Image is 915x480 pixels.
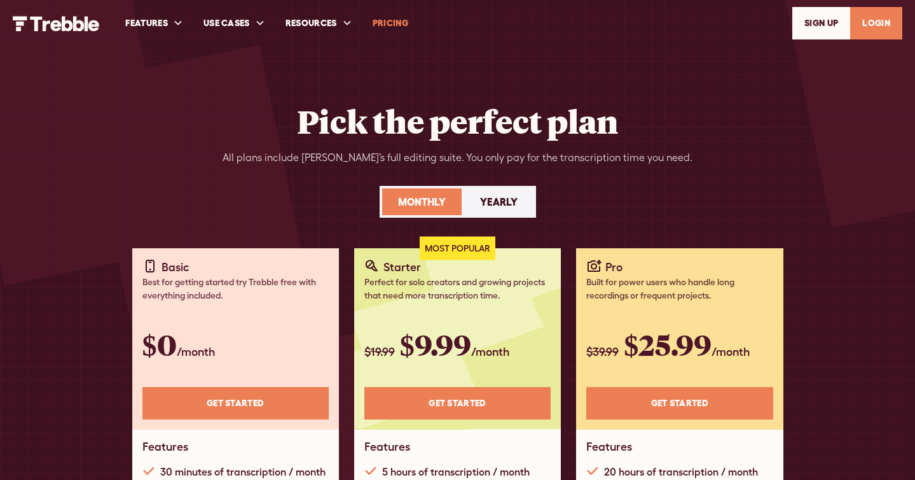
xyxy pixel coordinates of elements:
[364,276,551,302] div: Perfect for solo creators and growing projects that need more transcription time.
[286,17,337,30] div: RESOURCES
[400,325,471,364] span: $9.99
[160,464,326,479] div: 30 minutes of transcription / month
[13,16,100,31] img: Trebble Logo - AI Podcast Editor
[792,7,850,39] a: SIGn UP
[604,464,758,479] div: 20 hours of transcription / month
[624,325,712,364] span: $25.99
[125,17,168,30] div: FEATURES
[586,276,773,302] div: Built for power users who handle long recordings or frequent projects.
[464,188,533,215] a: Yearly
[142,325,177,364] span: $0
[142,440,188,454] h1: Features
[275,1,362,45] div: RESOURCES
[712,345,750,358] span: /month
[297,102,618,140] h2: Pick the perfect plan
[362,1,418,45] a: PRICING
[382,464,530,479] div: 5 hours of transcription / month
[142,387,329,420] a: Get STARTED
[605,258,623,276] div: Pro
[382,188,462,215] a: Monthly
[364,345,395,358] span: $19.99
[223,150,692,166] div: All plans include [PERSON_NAME]’s full editing suite. You only pay for the transcription time you...
[13,15,100,31] a: home
[162,258,189,276] div: Basic
[471,345,509,358] span: /month
[115,1,193,45] div: FEATURES
[480,194,518,209] div: Yearly
[142,276,329,302] div: Best for getting started try Trebble free with everything included.
[586,345,619,358] span: $39.99
[850,7,902,39] a: LOGIN
[586,440,632,454] h1: Features
[398,194,446,209] div: Monthly
[586,387,773,420] a: Get STARTED
[177,345,215,358] span: /month
[420,237,495,260] div: Most Popular
[203,17,250,30] div: USE CASES
[364,440,410,454] h1: Features
[364,387,551,420] a: Get STARTED
[193,1,275,45] div: USE CASES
